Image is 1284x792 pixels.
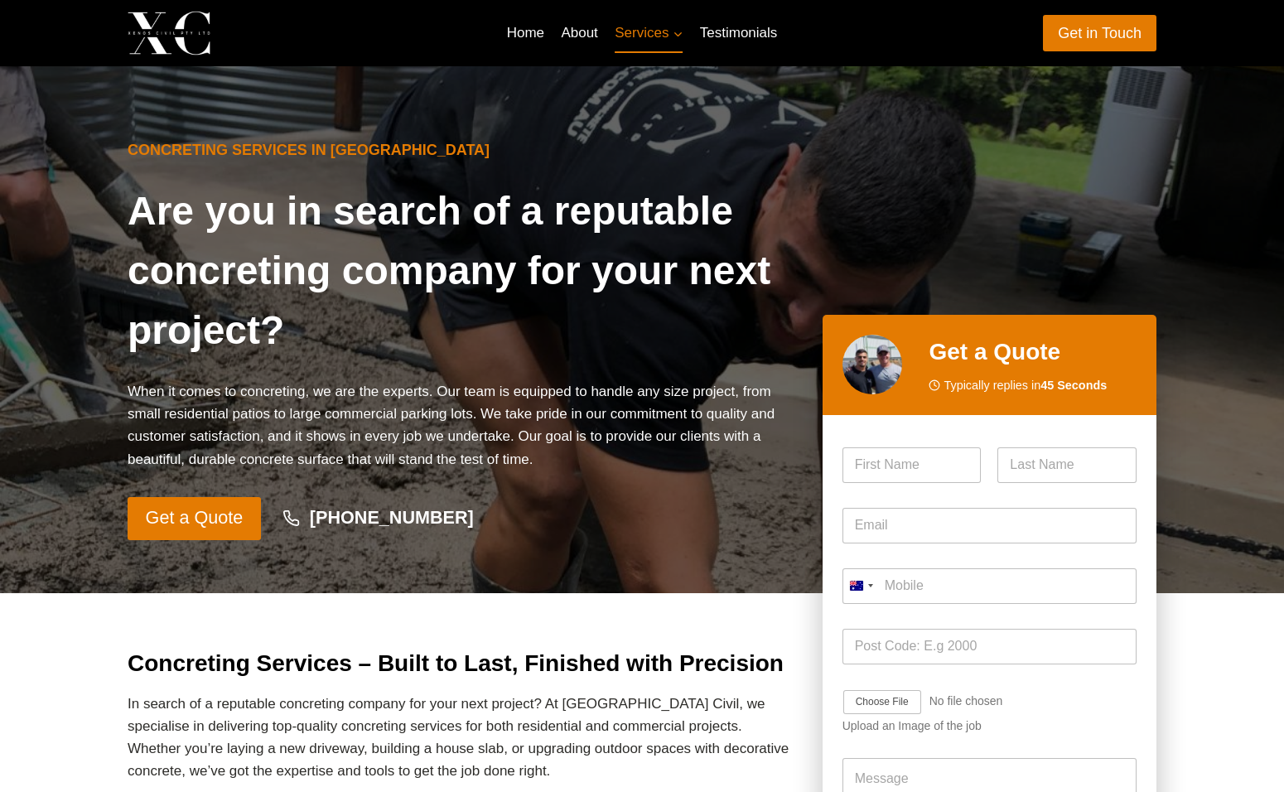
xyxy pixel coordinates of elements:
[842,508,1137,543] input: Email
[128,11,340,55] a: Xenos Civil
[146,504,244,533] span: Get a Quote
[310,507,474,528] strong: [PHONE_NUMBER]
[842,629,1137,664] input: Post Code: E.g 2000
[128,181,796,360] h1: Are you in search of a reputable concreting company for your next project?
[997,447,1137,483] input: Last Name
[842,719,1137,733] div: Upload an Image of the job
[224,20,340,46] p: Xenos Civil
[498,13,785,53] nav: Primary Navigation
[128,693,796,783] p: In search of a reputable concreting company for your next project? At [GEOGRAPHIC_DATA] Civil, we...
[842,568,1137,604] input: Mobile
[128,139,796,162] h6: Concreting Services in [GEOGRAPHIC_DATA]
[842,568,879,604] button: Selected country
[1043,15,1156,51] a: Get in Touch
[128,646,796,681] h2: Concreting Services – Built to Last, Finished with Precision
[606,13,692,53] a: Services
[929,335,1137,369] h2: Get a Quote
[498,13,553,53] a: Home
[842,447,982,483] input: First Name
[128,380,796,471] p: When it comes to concreting, we are the experts. Our team is equipped to handle any size project,...
[553,13,606,53] a: About
[128,11,210,55] img: Xenos Civil
[1040,379,1107,392] strong: 45 Seconds
[692,13,786,53] a: Testimonials
[615,22,683,44] span: Services
[268,500,490,538] a: [PHONE_NUMBER]
[128,497,261,540] a: Get a Quote
[944,376,1107,395] span: Typically replies in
